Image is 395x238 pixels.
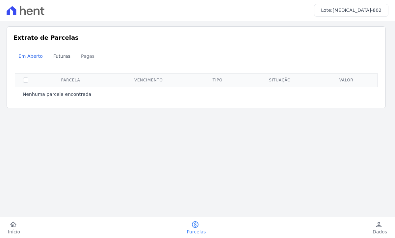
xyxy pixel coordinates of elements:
[321,7,382,14] h3: Lote:
[192,73,243,87] th: Tipo
[23,91,91,97] p: Nenhuma parcela encontrada
[191,221,199,228] i: paid
[13,48,48,65] a: Em Aberto
[179,221,214,235] a: paidParcelas
[373,228,387,235] span: Dados
[105,73,192,87] th: Vencimento
[317,73,376,87] th: Valor
[375,221,383,228] i: person
[48,48,76,65] a: Futuras
[243,73,317,87] th: Situação
[332,8,382,13] span: [MEDICAL_DATA]-802
[36,73,105,87] th: Parcela
[9,221,17,228] i: home
[8,228,20,235] span: Início
[187,228,206,235] span: Parcelas
[77,50,98,63] span: Pagas
[49,50,74,63] span: Futuras
[13,33,379,42] h3: Extrato de Parcelas
[14,50,47,63] span: Em Aberto
[76,48,100,65] a: Pagas
[365,221,395,235] a: personDados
